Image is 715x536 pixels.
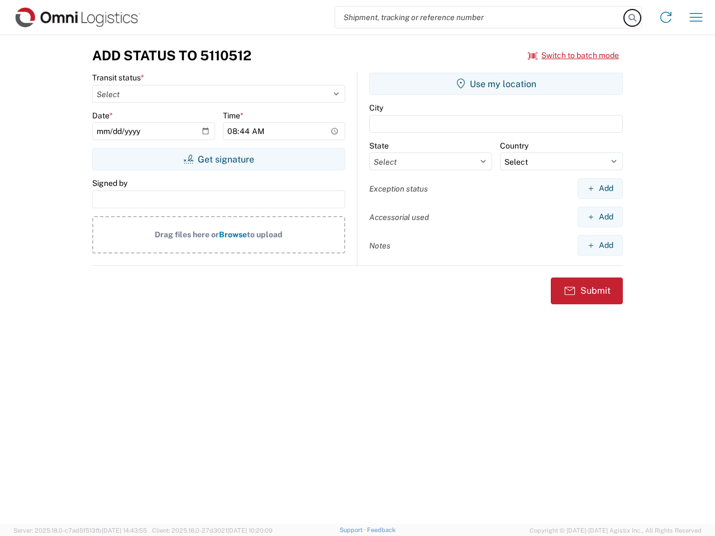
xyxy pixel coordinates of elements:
[551,277,623,304] button: Submit
[247,230,283,239] span: to upload
[92,47,251,64] h3: Add Status to 5110512
[227,527,273,534] span: [DATE] 10:20:09
[500,141,528,151] label: Country
[92,111,113,121] label: Date
[335,7,625,28] input: Shipment, tracking or reference number
[369,184,428,194] label: Exception status
[102,527,147,534] span: [DATE] 14:43:55
[369,103,383,113] label: City
[369,212,429,222] label: Accessorial used
[369,141,389,151] label: State
[155,230,219,239] span: Drag files here or
[92,178,127,188] label: Signed by
[92,73,144,83] label: Transit status
[578,178,623,199] button: Add
[223,111,244,121] label: Time
[369,73,623,95] button: Use my location
[219,230,247,239] span: Browse
[578,207,623,227] button: Add
[528,46,619,65] button: Switch to batch mode
[530,525,702,535] span: Copyright © [DATE]-[DATE] Agistix Inc., All Rights Reserved
[13,527,147,534] span: Server: 2025.18.0-c7ad5f513fb
[367,527,395,533] a: Feedback
[152,527,273,534] span: Client: 2025.18.0-27d3021
[578,235,623,256] button: Add
[92,148,345,170] button: Get signature
[369,241,390,251] label: Notes
[340,527,368,533] a: Support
